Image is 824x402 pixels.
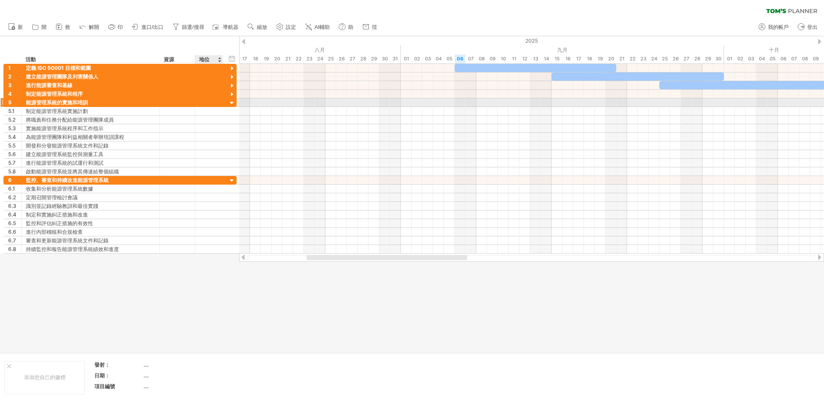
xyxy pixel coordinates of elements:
[807,24,818,30] span: 登出
[18,24,23,30] span: 新
[412,54,422,63] div: Tuesday, 2 September 2025
[30,22,49,33] a: 開
[401,45,724,54] div: September 2025
[498,54,509,63] div: Wednesday, 10 September 2025
[746,54,756,63] div: Friday, 3 October 2025
[272,54,282,63] div: Wednesday, 20 August 2025
[627,54,638,63] div: Monday, 22 September 2025
[24,374,66,380] font: 添加您自己的徽標
[106,22,125,33] a: 印
[164,55,190,64] div: 資源
[26,236,155,245] div: 審查和更新能源管理系統文件和記錄
[211,22,241,33] a: 導航器
[6,22,25,33] a: 新
[368,54,379,63] div: Friday, 29 August 2025
[94,361,142,368] div: 發射：
[595,54,606,63] div: Friday, 19 September 2025
[261,54,272,63] div: Tuesday, 19 August 2025
[26,141,155,150] div: 開發和分發能源管理系統文件和記錄
[799,54,810,63] div: Wednesday, 8 October 2025
[8,185,21,193] div: 6.1
[144,361,216,368] div: ....
[336,54,347,63] div: Tuesday, 26 August 2025
[304,54,315,63] div: Saturday, 23 August 2025
[144,372,216,379] div: ....
[26,64,155,72] div: 定義 ISO 50001 目標和範圍
[422,54,433,63] div: Wednesday, 3 September 2025
[303,22,332,33] a: AI輔助
[26,133,155,141] div: 為能源管理團隊和利益相關者舉辦培訓課程
[118,24,123,30] span: 印
[41,24,47,30] span: 開
[810,54,821,63] div: Thursday, 9 October 2025
[8,81,21,89] div: 3
[348,24,353,30] span: 助
[65,24,70,30] span: 救
[130,22,166,33] a: 進口/出口
[26,72,155,81] div: 建立能源管理團隊及利害關係人
[286,24,296,30] span: 設定
[8,159,21,167] div: 5.7
[182,24,204,30] span: 篩選/搜尋
[8,236,21,245] div: 6.7
[8,193,21,201] div: 6.2
[541,54,552,63] div: Sunday, 14 September 2025
[562,54,573,63] div: Tuesday, 16 September 2025
[8,219,21,227] div: 6.5
[552,54,562,63] div: Monday, 15 September 2025
[94,383,142,390] div: 項目編號
[94,372,142,379] div: 日期：
[26,185,155,193] div: 收集和分析能源管理系統數據
[519,54,530,63] div: Friday, 12 September 2025
[476,54,487,63] div: Monday, 8 September 2025
[77,22,102,33] a: 解開
[8,90,21,98] div: 4
[616,54,627,63] div: Sunday, 21 September 2025
[26,107,155,115] div: 制定能源管理系統實施計劃
[681,54,692,63] div: Saturday, 27 September 2025
[487,54,498,63] div: Tuesday, 9 September 2025
[315,24,330,30] span: AI輔助
[735,54,746,63] div: Thursday, 2 October 2025
[347,54,358,63] div: Wednesday, 27 August 2025
[337,22,356,33] a: 助
[8,116,21,124] div: 5.2
[756,22,791,33] a: 我的帳戶
[573,54,584,63] div: Wednesday, 17 September 2025
[26,176,155,184] div: 監控、審查和持續改進能源管理系統
[465,54,476,63] div: Sunday, 7 September 2025
[796,22,820,33] a: 登出
[8,133,21,141] div: 5.4
[390,54,401,63] div: Sunday, 31 August 2025
[789,54,799,63] div: Tuesday, 7 October 2025
[26,245,155,253] div: 持續監控和報告能源管理系統績效和進度
[8,98,21,107] div: 5
[26,116,155,124] div: 將職責和任務分配給能源管理團隊成員
[239,54,250,63] div: Sunday, 17 August 2025
[26,228,155,236] div: 進行內部稽核和合規檢查
[692,54,702,63] div: Sunday, 28 September 2025
[372,24,377,30] span: 㨟
[26,98,155,107] div: 能源管理系統的實施和培訓
[670,54,681,63] div: Friday, 26 September 2025
[713,54,724,63] div: Tuesday, 30 September 2025
[26,159,155,167] div: 進行能源管理系統的試運行和測試
[274,22,299,33] a: 設定
[649,54,659,63] div: Wednesday, 24 September 2025
[606,54,616,63] div: Saturday, 20 September 2025
[26,90,155,98] div: 制定能源管理系統和程序
[8,245,21,253] div: 6.8
[360,22,380,33] a: 㨟
[325,54,336,63] div: Monday, 25 August 2025
[26,81,155,89] div: 進行能源審查和基線
[659,54,670,63] div: Thursday, 25 September 2025
[8,176,21,184] div: 6
[756,54,767,63] div: Saturday, 4 October 2025
[293,54,304,63] div: Friday, 22 August 2025
[25,55,155,64] div: 活動
[778,54,789,63] div: Monday, 6 October 2025
[282,54,293,63] div: Thursday, 21 August 2025
[702,54,713,63] div: Monday, 29 September 2025
[26,167,155,176] div: 啟動能源管理系統並將其傳達給整個組織
[144,383,216,390] div: ....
